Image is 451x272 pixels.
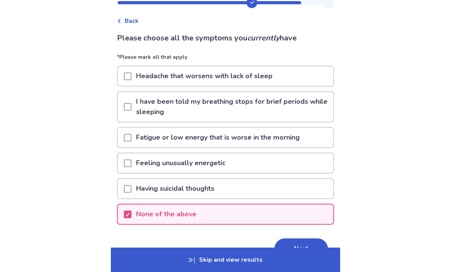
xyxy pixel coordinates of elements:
p: None of the above [131,204,201,224]
span: Back [125,16,139,26]
button: Next [274,238,328,259]
i: currently [247,33,280,43]
p: Fatigue or low energy that is worse in the morning [131,128,304,147]
p: Headache that worsens with lack of sleep [131,66,277,86]
p: Having suicidal thoughts [131,179,219,198]
p: *Please mark all that apply [117,53,334,66]
p: Feeling unusually energetic [131,153,230,173]
p: Skip and view results [111,248,340,272]
p: I have been told my breathing stops for brief periods while sleeping [131,92,333,122]
p: Please choose all the symptoms you have [117,32,334,44]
